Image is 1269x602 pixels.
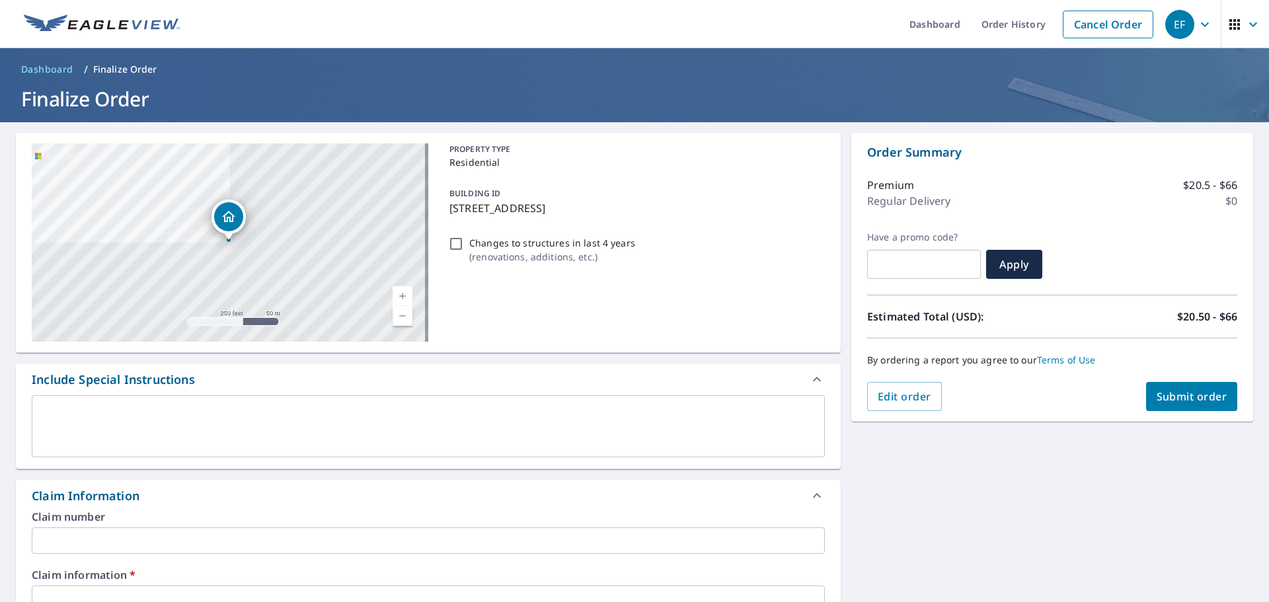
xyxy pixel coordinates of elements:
[997,257,1032,272] span: Apply
[867,143,1237,161] p: Order Summary
[211,200,246,241] div: Dropped pin, building 1, Residential property, 2381 Old National Pike Middletown, MD 21769
[24,15,180,34] img: EV Logo
[469,250,635,264] p: ( renovations, additions, etc. )
[1146,382,1238,411] button: Submit order
[867,231,981,243] label: Have a promo code?
[16,85,1253,112] h1: Finalize Order
[32,487,139,505] div: Claim Information
[16,59,79,80] a: Dashboard
[1157,389,1227,404] span: Submit order
[469,236,635,250] p: Changes to structures in last 4 years
[449,200,820,216] p: [STREET_ADDRESS]
[867,309,1052,324] p: Estimated Total (USD):
[32,371,195,389] div: Include Special Instructions
[1165,10,1194,39] div: EF
[867,193,950,209] p: Regular Delivery
[1037,354,1096,366] a: Terms of Use
[1177,309,1237,324] p: $20.50 - $66
[16,59,1253,80] nav: breadcrumb
[449,155,820,169] p: Residential
[986,250,1042,279] button: Apply
[1225,193,1237,209] p: $0
[1063,11,1153,38] a: Cancel Order
[84,61,88,77] li: /
[32,570,825,580] label: Claim information
[393,306,412,326] a: Current Level 17, Zoom Out
[21,63,73,76] span: Dashboard
[32,511,825,522] label: Claim number
[867,354,1237,366] p: By ordering a report you agree to our
[93,63,157,76] p: Finalize Order
[878,389,931,404] span: Edit order
[1183,177,1237,193] p: $20.5 - $66
[16,480,841,511] div: Claim Information
[449,143,820,155] p: PROPERTY TYPE
[16,363,841,395] div: Include Special Instructions
[867,382,942,411] button: Edit order
[393,286,412,306] a: Current Level 17, Zoom In
[867,177,914,193] p: Premium
[449,188,500,199] p: BUILDING ID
